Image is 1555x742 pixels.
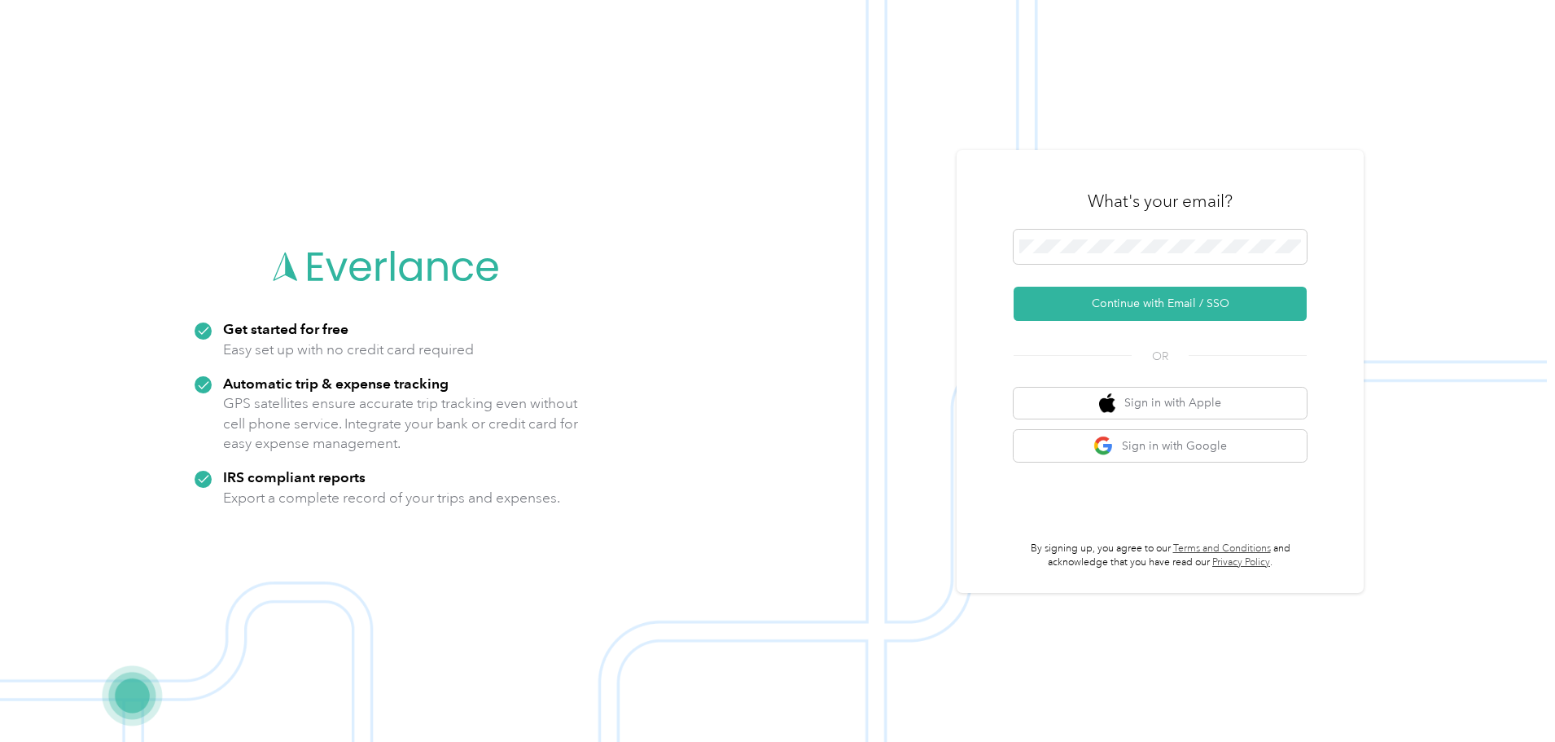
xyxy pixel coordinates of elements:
[1132,348,1189,365] span: OR
[1014,542,1307,570] p: By signing up, you agree to our and acknowledge that you have read our .
[1212,556,1270,569] a: Privacy Policy
[1464,651,1555,742] iframe: Everlance-gr Chat Button Frame
[1093,436,1114,456] img: google logo
[223,468,366,485] strong: IRS compliant reports
[1014,388,1307,419] button: apple logoSign in with Apple
[1173,542,1271,555] a: Terms and Conditions
[223,375,449,392] strong: Automatic trip & expense tracking
[223,320,348,337] strong: Get started for free
[1014,287,1307,321] button: Continue with Email / SSO
[223,488,560,508] p: Export a complete record of your trips and expenses.
[1099,393,1115,414] img: apple logo
[223,340,474,360] p: Easy set up with no credit card required
[1014,430,1307,462] button: google logoSign in with Google
[223,393,579,454] p: GPS satellites ensure accurate trip tracking even without cell phone service. Integrate your bank...
[1088,190,1233,213] h3: What's your email?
